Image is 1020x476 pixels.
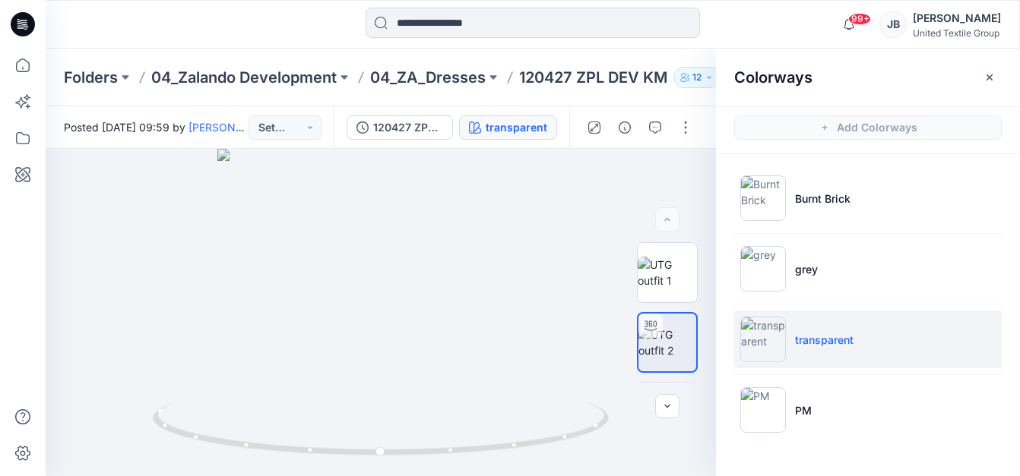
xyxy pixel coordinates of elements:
[740,175,786,221] img: Burnt Brick
[459,115,557,140] button: transparent
[519,67,667,88] p: 120427 ZPL DEV KM
[638,326,696,358] img: UTG outfit 2
[151,67,337,88] a: 04_Zalando Development
[64,67,118,88] a: Folders
[64,119,249,135] span: Posted [DATE] 09:59 by
[740,246,786,292] img: grey
[795,332,854,348] p: transparent
[673,67,721,88] button: 12
[734,68,813,87] h2: Colorways
[848,13,871,25] span: 99+
[370,67,486,88] a: 04_ZA_Dresses
[373,119,443,136] div: 120427 ZPL DEV KM
[638,257,697,288] img: UTG outfit 1
[795,402,812,418] p: PM
[486,119,547,136] div: transparent
[795,191,851,206] p: Burnt Brick
[188,121,274,134] a: [PERSON_NAME]
[740,387,786,433] img: PM
[879,11,907,38] div: JB
[347,115,453,140] button: 120427 ZPL DEV KM
[913,9,1001,27] div: [PERSON_NAME]
[692,69,702,86] p: 12
[795,261,818,277] p: grey
[913,27,1001,39] div: United Textile Group
[613,115,637,140] button: Details
[740,317,786,362] img: transparent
